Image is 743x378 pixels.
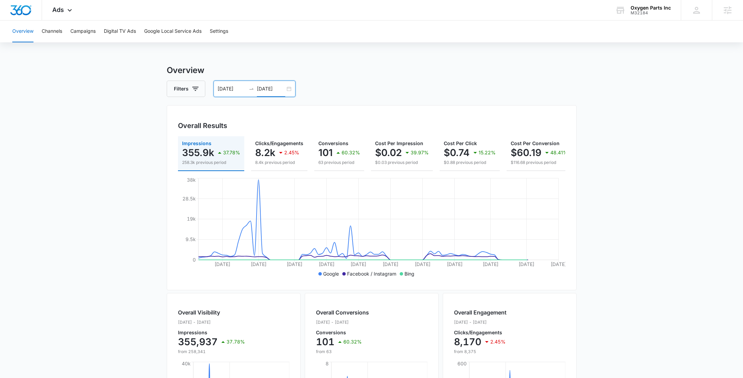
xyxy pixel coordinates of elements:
[178,121,227,131] h3: Overall Results
[551,261,566,267] tspan: [DATE]
[187,177,196,183] tspan: 38k
[178,330,245,335] p: Impressions
[404,270,414,277] p: Bing
[223,150,240,155] p: 37.78%
[511,140,560,146] span: Cost Per Conversion
[375,147,402,158] p: $0.02
[375,140,423,146] span: Cost Per Impression
[287,261,302,267] tspan: [DATE]
[454,319,507,325] p: [DATE] - [DATE]
[457,361,467,366] tspan: 600
[316,330,369,335] p: Conversions
[284,150,299,155] p: 2.45%
[318,159,360,166] p: 63 previous period
[631,11,671,15] div: account id
[446,261,462,267] tspan: [DATE]
[444,159,496,166] p: $0.88 previous period
[226,339,245,344] p: 37.78%
[444,147,470,158] p: $0.74
[511,147,541,158] p: $60.19
[182,159,240,166] p: 258.3k previous period
[414,261,430,267] tspan: [DATE]
[490,339,506,344] p: 2.45%
[316,336,334,347] p: 101
[350,261,366,267] tspan: [DATE]
[255,140,303,146] span: Clicks/Engagements
[42,20,62,42] button: Channels
[326,361,329,366] tspan: 8
[178,349,245,355] p: from 258,341
[182,361,191,366] tspan: 40k
[318,140,348,146] span: Conversions
[70,20,96,42] button: Campaigns
[343,339,362,344] p: 60.32%
[218,85,246,93] input: Start date
[454,330,507,335] p: Clicks/Engagements
[144,20,202,42] button: Google Local Service Ads
[375,159,429,166] p: $0.03 previous period
[255,147,275,158] p: 8.2k
[167,81,205,97] button: Filters
[178,319,245,325] p: [DATE] - [DATE]
[249,86,254,92] span: to
[316,319,369,325] p: [DATE] - [DATE]
[210,20,228,42] button: Settings
[250,261,266,267] tspan: [DATE]
[347,270,396,277] p: Facebook / Instagram
[454,349,507,355] p: from 8,375
[454,308,507,317] h2: Overall Engagement
[444,140,477,146] span: Cost Per Click
[257,85,285,93] input: End date
[255,159,303,166] p: 8.4k previous period
[316,349,369,355] p: from 63
[104,20,136,42] button: Digital TV Ads
[550,150,568,155] p: 48.41%
[631,5,671,11] div: account name
[182,196,196,201] tspan: 28.5k
[187,216,196,222] tspan: 19k
[482,261,498,267] tspan: [DATE]
[178,336,218,347] p: 355,937
[185,236,196,242] tspan: 9.5k
[249,86,254,92] span: swap-right
[411,150,429,155] p: 39.97%
[316,308,369,317] h2: Overall Conversions
[167,64,577,76] h3: Overview
[318,147,333,158] p: 101
[323,270,339,277] p: Google
[12,20,33,42] button: Overview
[178,308,245,317] h2: Overall Visibility
[193,257,196,263] tspan: 0
[182,140,211,146] span: Impressions
[215,261,230,267] tspan: [DATE]
[519,261,534,267] tspan: [DATE]
[342,150,360,155] p: 60.32%
[511,159,568,166] p: $116.68 previous period
[454,336,481,347] p: 8,170
[182,147,214,158] p: 355.9k
[318,261,334,267] tspan: [DATE]
[479,150,496,155] p: 15.22%
[52,6,64,13] span: Ads
[383,261,398,267] tspan: [DATE]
